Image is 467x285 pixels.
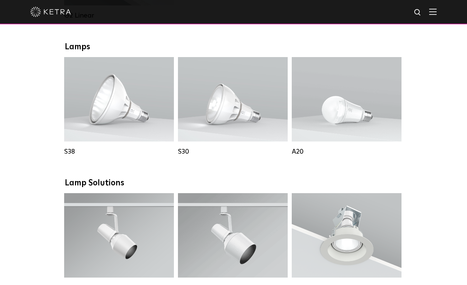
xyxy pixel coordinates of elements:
[65,42,403,52] div: Lamps
[64,57,174,156] a: S38 Lumen Output:1100Colors:White / BlackBase Type:E26 Edison Base / GU24Beam Angles:10° / 25° / ...
[65,178,403,188] div: Lamp Solutions
[178,148,288,156] div: S30
[30,7,71,17] img: ketra-logo-2019-white
[178,57,288,156] a: S30 Lumen Output:1100Colors:White / BlackBase Type:E26 Edison Base / GU24Beam Angles:15° / 25° / ...
[429,8,437,15] img: Hamburger%20Nav.svg
[414,8,422,17] img: search icon
[292,57,401,156] a: A20 Lumen Output:600 / 800Colors:White / BlackBase Type:E26 Edison Base / GU24Beam Angles:Omni-Di...
[64,148,174,156] div: S38
[292,148,401,156] div: A20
